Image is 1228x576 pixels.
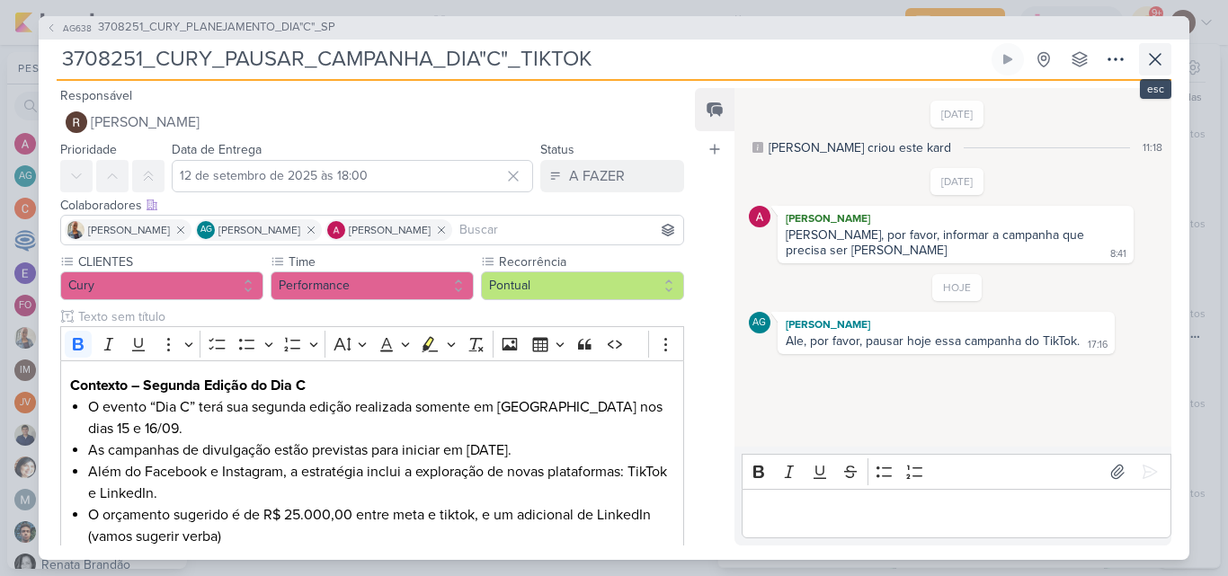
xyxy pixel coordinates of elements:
label: Prioridade [60,142,117,157]
button: A FAZER [540,160,684,192]
span: [PERSON_NAME] [88,222,170,238]
span: [PERSON_NAME] [218,222,300,238]
button: Performance [271,271,474,300]
div: [PERSON_NAME] criou este kard [769,138,951,157]
strong: Contexto – Segunda Edição do Dia C [70,377,306,394]
input: Buscar [456,219,680,241]
div: Editor toolbar [60,326,684,361]
span: [PERSON_NAME] [349,222,431,238]
div: 11:18 [1143,139,1162,155]
div: [PERSON_NAME], por favor, informar a campanha que precisa ser [PERSON_NAME] [786,227,1088,258]
div: [PERSON_NAME] [781,209,1130,227]
button: Pontual [481,271,684,300]
p: AG [752,318,766,328]
button: [PERSON_NAME] [60,106,684,138]
img: Alessandra Gomes [749,206,770,227]
div: Colaboradores [60,196,684,215]
div: Editor editing area: main [742,489,1171,538]
div: Ligar relógio [1001,52,1015,66]
div: 17:16 [1088,338,1108,352]
div: Ale, por favor, pausar hoje essa campanha do TikTok. [786,333,1080,349]
input: Kard Sem Título [57,43,988,75]
label: Status [540,142,574,157]
li: Além do Facebook e Instagram, a estratégia inclui a exploração de novas plataformas: TikTok e Lin... [88,461,674,504]
li: As campanhas de divulgação estão previstas para iniciar em [DATE]. [88,439,674,461]
label: Data de Entrega [172,142,262,157]
div: Editor toolbar [742,454,1171,489]
span: [PERSON_NAME] [91,111,200,133]
button: Cury [60,271,263,300]
p: AG [200,226,212,235]
input: Texto sem título [75,307,684,326]
img: Iara Santos [67,221,85,239]
div: A FAZER [569,165,625,187]
div: 8:41 [1110,247,1126,261]
img: Alessandra Gomes [327,221,345,239]
div: Aline Gimenez Graciano [197,221,215,239]
label: Responsável [60,88,132,103]
li: O evento “Dia C” terá sua segunda edição realizada somente em [GEOGRAPHIC_DATA] nos dias 15 e 16/09. [88,396,674,439]
label: CLIENTES [76,253,263,271]
div: esc [1140,79,1171,99]
label: Time [287,253,474,271]
div: [PERSON_NAME] [781,315,1111,333]
li: O orçamento sugerido é de R$ 25.000,00 entre meta e tiktok, e um adicional de LinkedIn (vamos sug... [88,504,674,547]
div: Aline Gimenez Graciano [749,312,770,333]
input: Select a date [172,160,533,192]
img: Rafael Dornelles [66,111,87,133]
label: Recorrência [497,253,684,271]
